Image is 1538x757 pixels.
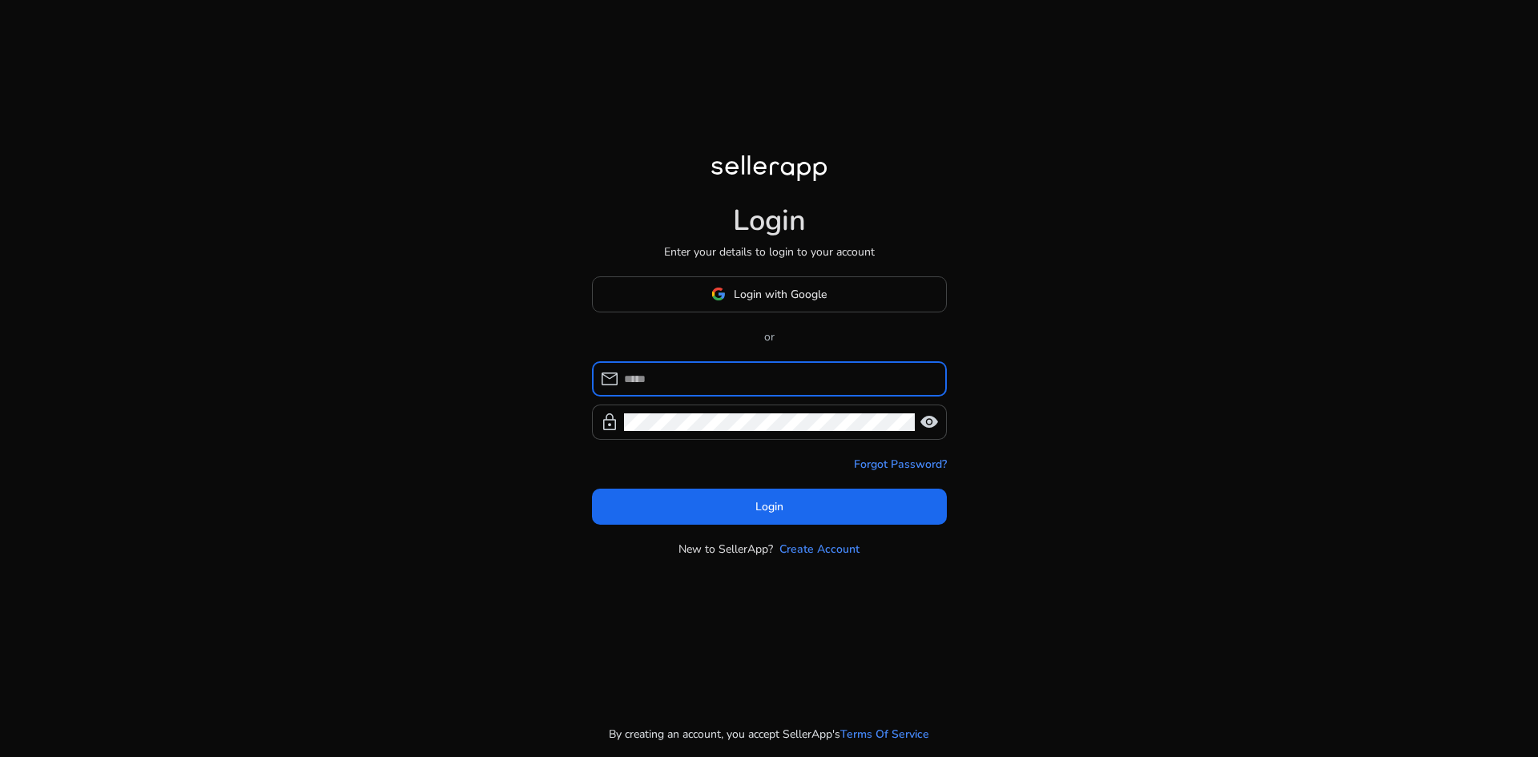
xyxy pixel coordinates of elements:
button: Login [592,489,947,525]
img: google-logo.svg [711,287,726,301]
p: New to SellerApp? [678,541,773,558]
a: Create Account [779,541,860,558]
h1: Login [733,203,806,238]
span: visibility [920,413,939,432]
span: Login [755,498,783,515]
p: Enter your details to login to your account [664,244,875,260]
a: Terms Of Service [840,726,929,743]
button: Login with Google [592,276,947,312]
p: or [592,328,947,345]
span: mail [600,369,619,389]
a: Forgot Password? [854,456,947,473]
span: lock [600,413,619,432]
span: Login with Google [734,286,827,303]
